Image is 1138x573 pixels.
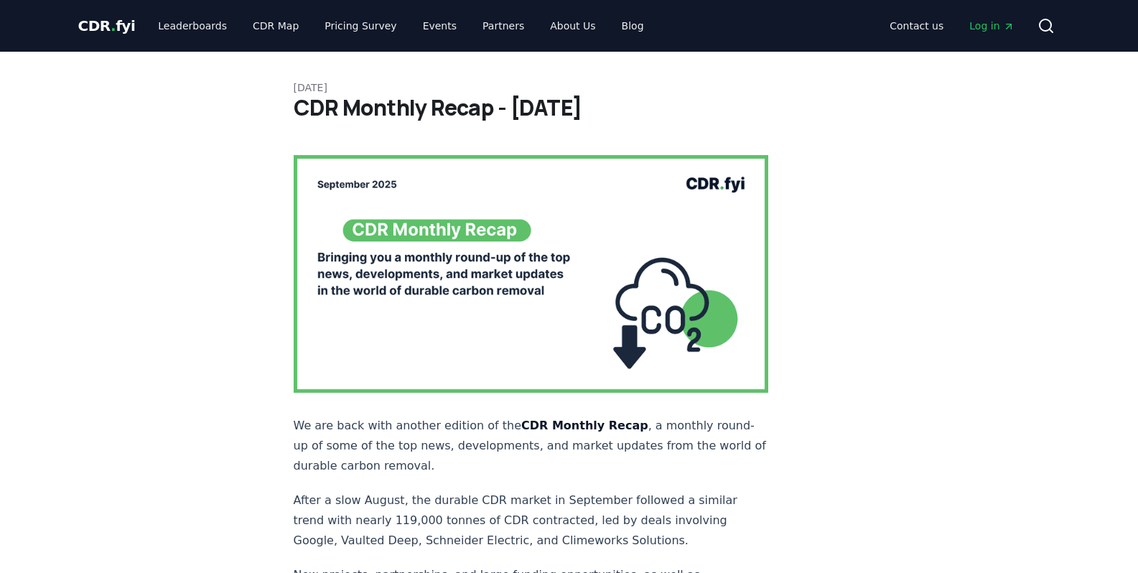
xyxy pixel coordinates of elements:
img: blog post image [294,155,769,393]
strong: CDR Monthly Recap [521,419,648,432]
span: CDR fyi [78,17,136,34]
nav: Main [878,13,1025,39]
p: [DATE] [294,80,845,95]
span: Log in [969,19,1014,33]
span: . [111,17,116,34]
h1: CDR Monthly Recap - [DATE] [294,95,845,121]
a: About Us [538,13,607,39]
a: Blog [610,13,656,39]
a: Log in [958,13,1025,39]
nav: Main [146,13,655,39]
p: We are back with another edition of the , a monthly round-up of some of the top news, development... [294,416,769,476]
a: Leaderboards [146,13,238,39]
a: CDR Map [241,13,310,39]
p: After a slow August, the durable CDR market in September followed a similar trend with nearly 119... [294,490,769,551]
a: Events [411,13,468,39]
a: CDR.fyi [78,16,136,36]
a: Contact us [878,13,955,39]
a: Pricing Survey [313,13,408,39]
a: Partners [471,13,536,39]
